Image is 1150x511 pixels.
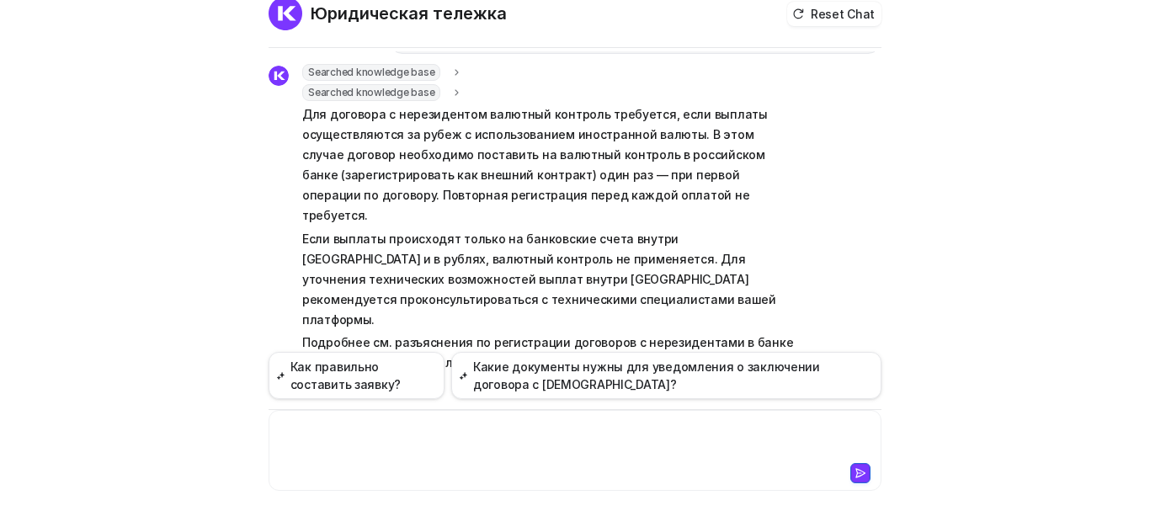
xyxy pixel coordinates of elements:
[269,66,289,86] img: Widget
[302,104,795,226] p: Для договора с нерезидентом валютный контроль требуется, если выплаты осуществляются за рубеж с и...
[302,229,795,330] p: Если выплаты происходят только на банковские счета внутри [GEOGRAPHIC_DATA] и в рублях, валютный ...
[302,64,440,81] span: Searched knowledge base
[269,352,445,399] button: Как правильно составить заявку?
[302,84,440,101] span: Searched knowledge base
[451,352,881,399] button: Какие документы нужны для уведомления о заключении договора с [DEMOGRAPHIC_DATA]?
[311,2,507,25] h2: Юридическая тележка
[302,333,795,373] p: Подробнее см. разъяснения по регистрации договоров с нерезидентами в банке РФ и необходимости вал...
[787,2,881,26] button: Reset Chat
